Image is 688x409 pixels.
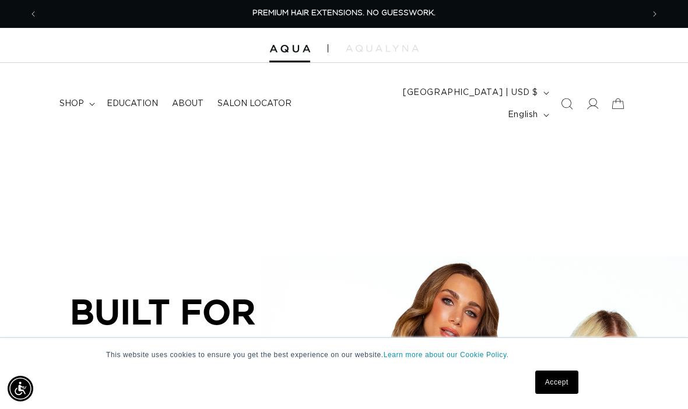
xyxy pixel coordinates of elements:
a: Salon Locator [210,91,299,116]
a: About [165,91,210,116]
p: This website uses cookies to ensure you get the best experience on our website. [106,350,582,360]
span: English [508,109,538,121]
img: aqualyna.com [346,45,419,52]
summary: shop [52,91,100,116]
img: Aqua Hair Extensions [269,45,310,53]
span: shop [59,98,84,109]
button: Previous announcement [20,3,46,25]
span: About [172,98,203,109]
a: Education [100,91,165,116]
span: Education [107,98,158,109]
a: Learn more about our Cookie Policy. [384,351,509,359]
span: PREMIUM HAIR EXTENSIONS. NO GUESSWORK. [252,9,436,17]
span: [GEOGRAPHIC_DATA] | USD $ [403,87,538,99]
a: Accept [535,371,578,394]
button: English [501,104,554,126]
button: Next announcement [642,3,668,25]
summary: Search [554,91,580,117]
span: Salon Locator [217,98,292,109]
button: [GEOGRAPHIC_DATA] | USD $ [396,82,554,104]
div: Accessibility Menu [8,376,33,401]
